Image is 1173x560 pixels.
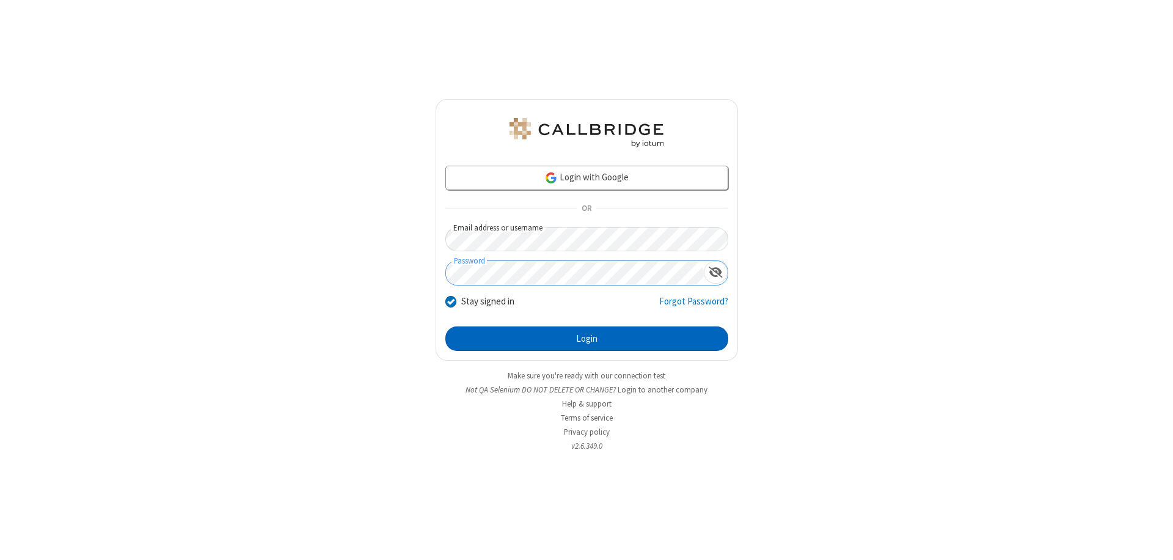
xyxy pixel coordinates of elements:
a: Make sure you're ready with our connection test [508,370,665,381]
a: Forgot Password? [659,295,728,318]
a: Login with Google [445,166,728,190]
img: google-icon.png [544,171,558,185]
li: Not QA Selenium DO NOT DELETE OR CHANGE? [436,384,738,396]
input: Email address or username [445,227,728,251]
input: Password [446,261,704,285]
label: Stay signed in [461,295,514,309]
img: QA Selenium DO NOT DELETE OR CHANGE [507,118,666,147]
span: OR [577,201,596,218]
div: Show password [704,261,728,284]
a: Privacy policy [564,427,610,437]
a: Help & support [562,399,612,409]
button: Login to another company [618,384,707,396]
button: Login [445,326,728,351]
li: v2.6.349.0 [436,440,738,452]
a: Terms of service [561,413,613,423]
